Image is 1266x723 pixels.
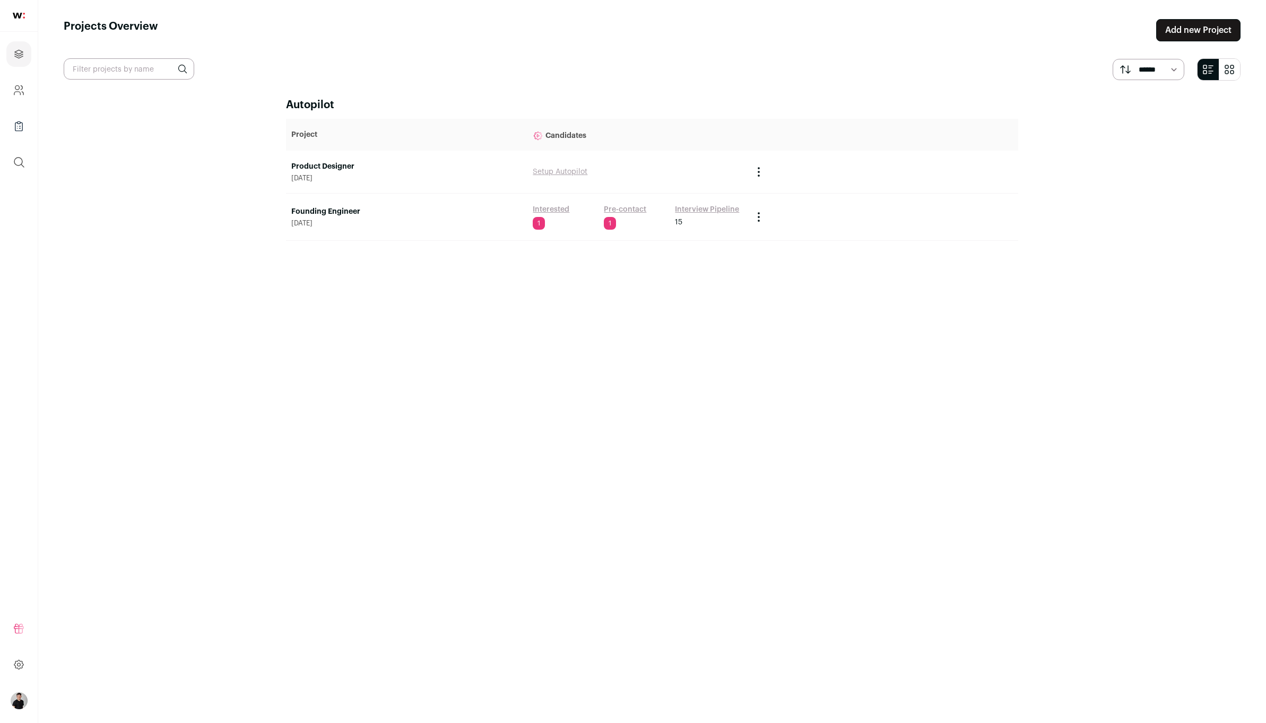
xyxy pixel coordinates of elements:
a: Projects [6,41,31,67]
p: Project [291,129,522,140]
h2: Autopilot [286,98,1018,112]
img: wellfound-shorthand-0d5821cbd27db2630d0214b213865d53afaa358527fdda9d0ea32b1df1b89c2c.svg [13,13,25,19]
span: [DATE] [291,219,522,228]
a: Product Designer [291,161,522,172]
a: Founding Engineer [291,206,522,217]
a: Company Lists [6,114,31,139]
a: Company and ATS Settings [6,77,31,103]
a: Pre-contact [604,204,646,215]
h1: Projects Overview [64,19,158,41]
a: Add new Project [1156,19,1241,41]
input: Filter projects by name [64,58,194,80]
img: 19277569-medium_jpg [11,692,28,709]
p: Candidates [533,124,742,145]
button: Open dropdown [11,692,28,709]
button: Project Actions [752,211,765,223]
a: Setup Autopilot [533,168,587,176]
span: 1 [604,217,616,230]
a: Interview Pipeline [675,204,739,215]
a: Interested [533,204,569,215]
span: 1 [533,217,545,230]
span: [DATE] [291,174,522,182]
span: 15 [675,217,682,228]
button: Project Actions [752,165,765,178]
